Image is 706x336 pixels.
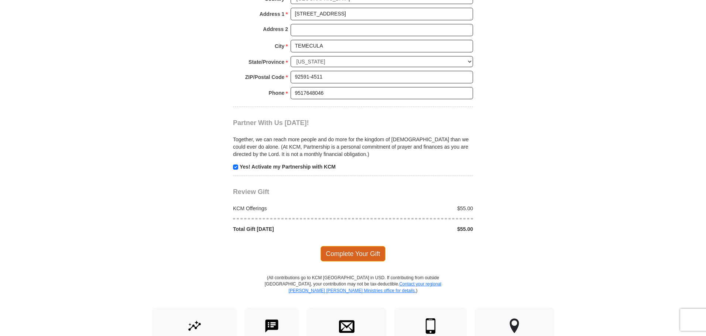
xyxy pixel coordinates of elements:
[353,225,477,233] div: $55.00
[233,119,309,127] span: Partner With Us [DATE]!
[288,281,441,293] a: Contact your regional [PERSON_NAME] [PERSON_NAME] Ministries office for details.
[264,275,442,307] p: (All contributions go to KCM [GEOGRAPHIC_DATA] in USD. If contributing from outside [GEOGRAPHIC_D...
[187,318,202,334] img: give-by-stock.svg
[275,41,284,51] strong: City
[321,246,386,261] span: Complete Your Gift
[229,225,353,233] div: Total Gift [DATE]
[245,72,285,82] strong: ZIP/Postal Code
[423,318,438,334] img: mobile.svg
[264,318,280,334] img: text-to-give.svg
[229,205,353,212] div: KCM Offerings
[339,318,354,334] img: envelope.svg
[240,164,336,170] strong: Yes! Activate my Partnership with KCM
[353,205,477,212] div: $55.00
[509,318,520,334] img: other-region
[260,9,285,19] strong: Address 1
[269,88,285,98] strong: Phone
[263,24,288,34] strong: Address 2
[233,188,269,195] span: Review Gift
[249,57,284,67] strong: State/Province
[233,136,473,158] p: Together, we can reach more people and do more for the kingdom of [DEMOGRAPHIC_DATA] than we coul...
